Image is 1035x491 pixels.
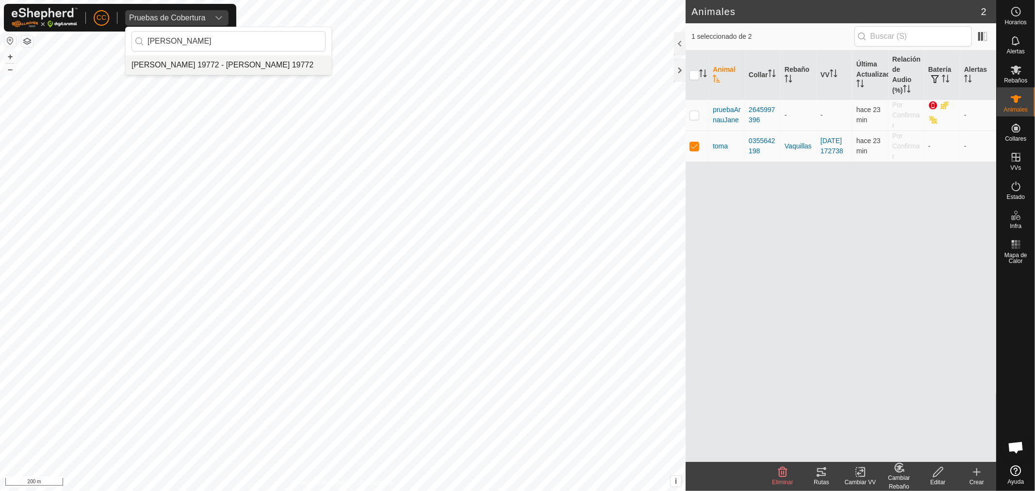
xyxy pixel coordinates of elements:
span: Estado [1007,194,1025,200]
th: Collar [745,50,781,100]
div: 0355642198 [749,136,777,156]
p-sorticon: Activar para ordenar [768,71,776,79]
span: CC [97,13,106,23]
th: VV [817,50,853,100]
span: 2 [981,4,986,19]
p-sorticon: Activar para ordenar [856,81,864,89]
th: Última Actualización [853,50,888,100]
th: Rebaño [781,50,817,100]
div: Cambiar VV [841,478,880,487]
input: Buscar por región, país, empresa o propiedad [131,31,326,51]
span: 2 sept 2025, 12:04 [856,137,881,155]
li: Abel Lopez Crespo 19772 [126,55,331,75]
a: Contáctenos [361,478,393,487]
span: Pruebas de Cobertura [125,10,209,26]
span: VVs [1010,165,1021,171]
td: - [924,131,960,162]
th: Animal [709,50,745,100]
a: Chat abierto [1002,433,1031,462]
input: Buscar (S) [854,26,972,47]
app-display-virtual-paddock-transition: - [821,111,823,119]
span: Mapa de Calor [999,252,1033,264]
p-sorticon: Activar para ordenar [830,71,838,79]
div: - [785,110,813,120]
span: i [675,477,677,485]
span: 1 seleccionado de 2 [691,32,854,42]
div: Editar [919,478,957,487]
td: - [960,131,996,162]
div: Crear [957,478,996,487]
button: i [671,476,681,487]
a: [DATE] 172738 [821,137,843,155]
span: Por Confirmar [892,101,920,129]
span: Collares [1005,136,1026,142]
p-sorticon: Activar para ordenar [699,71,707,79]
th: Relación de Audio (%) [888,50,924,100]
p-sorticon: Activar para ordenar [964,76,972,84]
div: [PERSON_NAME] 19772 - [PERSON_NAME] 19772 [131,59,313,71]
a: Política de Privacidad [293,478,348,487]
span: Horarios [1005,19,1027,25]
p-sorticon: Activar para ordenar [785,76,792,84]
span: Animales [1004,107,1028,113]
span: Ayuda [1008,479,1024,485]
th: Alertas [960,50,996,100]
span: toma [713,141,728,151]
button: – [4,64,16,75]
th: Batería [924,50,960,100]
span: Infra [1010,223,1021,229]
span: 2 sept 2025, 12:04 [856,106,881,124]
span: pruebaArnauJane [713,105,741,125]
button: Restablecer Mapa [4,35,16,47]
a: Ayuda [997,461,1035,489]
div: 2645997396 [749,105,777,125]
div: dropdown trigger [209,10,229,26]
p-sorticon: Activar para ordenar [942,76,950,84]
td: - [960,99,996,131]
img: Logo Gallagher [12,8,78,28]
p-sorticon: Activar para ordenar [903,86,911,94]
div: Cambiar Rebaño [880,474,919,491]
span: Alertas [1007,49,1025,54]
button: + [4,51,16,63]
div: Rutas [802,478,841,487]
span: Por Confirmar [892,132,920,160]
h2: Animales [691,6,981,17]
p-sorticon: Activar para ordenar [713,76,721,84]
ul: Option List [126,55,331,75]
button: Capas del Mapa [21,35,33,47]
span: Rebaños [1004,78,1027,83]
div: Vaquillas [785,141,813,151]
span: Eliminar [772,479,793,486]
div: Pruebas de Cobertura [129,14,205,22]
